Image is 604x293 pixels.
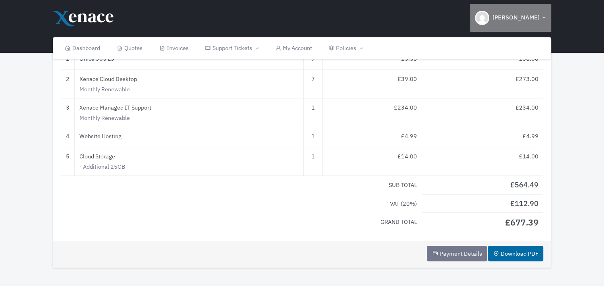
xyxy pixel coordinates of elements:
td: 2 [61,70,74,98]
td: £4.99 [422,127,543,147]
a: Invoices [151,37,197,59]
td: £38.50 [422,50,543,70]
a: Quotes [108,37,151,59]
td: 1 [304,147,323,176]
td: Sub total [61,176,422,195]
td: 7 [304,50,323,70]
td: Grand Total [61,213,422,233]
img: Header Avatar [475,11,489,25]
td: 5 [61,147,74,176]
div: - Additional 25GB [79,162,299,171]
td: £234.00 [422,98,543,127]
span: [PERSON_NAME] [492,13,539,22]
td: 1 [61,50,74,70]
a: Policies [320,37,371,59]
p: Xenace Managed IT Support [79,103,299,112]
td: 3 [61,98,74,127]
a: Payment Details [427,246,487,261]
td: 1 [304,127,323,147]
td: 1 [304,98,323,127]
div: Monthly Renewable [79,85,299,94]
p: Cloud Storage [79,152,299,161]
td: 7 [304,70,323,98]
td: 4 [61,127,74,147]
td: £4.99 [323,127,422,147]
td: £14.00 [422,147,543,176]
div: Monthly Renewable [79,114,299,122]
p: Xenace Cloud Desktop [79,75,299,83]
td: £5.50 [323,50,422,70]
td: VAT (20%) [61,194,422,213]
td: £564.49 [422,176,543,195]
a: Dashboard [57,37,109,59]
td: £39.00 [323,70,422,98]
button: [PERSON_NAME] [470,4,551,32]
p: Website Hosting [79,132,299,141]
td: £234.00 [323,98,422,127]
a: My Account [267,37,320,59]
td: £14.00 [323,147,422,176]
a: Support Tickets [197,37,266,59]
td: £112.90 [422,194,543,213]
a: Download PDF [488,246,543,261]
td: £273.00 [422,70,543,98]
td: £677.39 [422,213,543,233]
